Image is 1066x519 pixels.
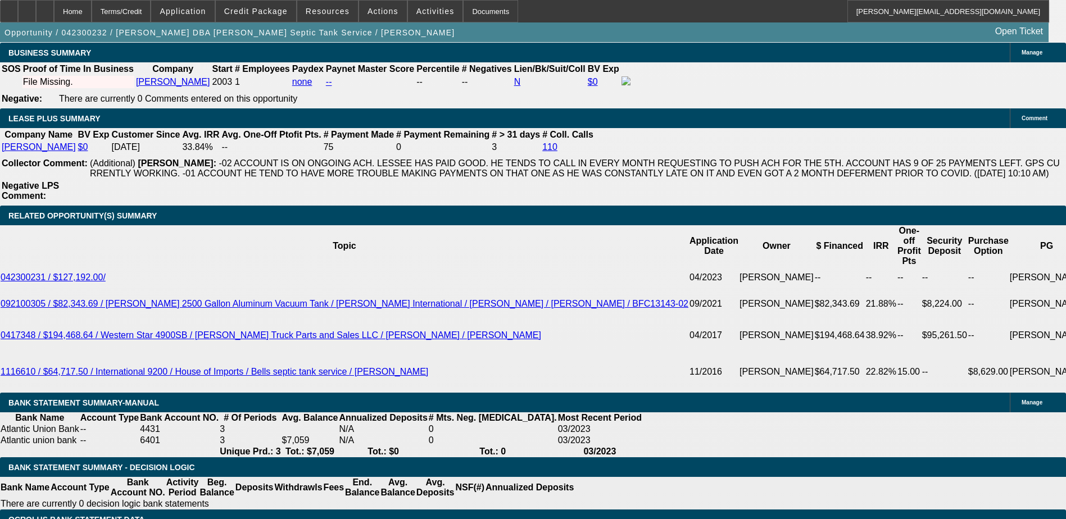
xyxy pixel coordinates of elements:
[897,267,922,288] td: --
[138,158,216,168] b: [PERSON_NAME]:
[557,424,642,435] td: 03/2023
[90,158,1060,178] span: -02 ACCOUNT IS ON ONGOING ACH. LESSEE HAS PAID GOOD. HE TENDS TO CALL IN EVERY MONTH REQUESTING T...
[282,412,339,424] th: Avg. Balance
[968,351,1009,393] td: $8,629.00
[4,28,455,37] span: Opportunity / 042300232 / [PERSON_NAME] DBA [PERSON_NAME] Septic Tank Service / [PERSON_NAME]
[110,477,166,498] th: Bank Account NO.
[462,64,512,74] b: # Negatives
[344,477,380,498] th: End. Balance
[991,22,1047,41] a: Open Ticket
[2,142,76,152] a: [PERSON_NAME]
[865,351,897,393] td: 22.82%
[428,424,557,435] td: 0
[739,320,814,351] td: [PERSON_NAME]
[416,477,455,498] th: Avg. Deposits
[491,142,541,153] td: 3
[739,225,814,267] th: Owner
[50,477,110,498] th: Account Type
[968,267,1009,288] td: --
[865,320,897,351] td: 38.92%
[323,142,394,153] td: 75
[59,94,297,103] span: There are currently 0 Comments entered on this opportunity
[1,367,428,376] a: 1116610 / $64,717.50 / International 9200 / House of Imports / Bells septic tank service / [PERSO...
[1,63,21,75] th: SOS
[922,288,968,320] td: $8,224.00
[396,130,489,139] b: # Payment Remaining
[396,142,490,153] td: 0
[359,1,407,22] button: Actions
[139,435,219,446] td: 6401
[455,477,485,498] th: NSF(#)
[80,424,140,435] td: --
[211,76,233,88] td: 2003
[428,412,557,424] th: # Mts. Neg. [MEDICAL_DATA].
[160,7,206,16] span: Application
[235,64,290,74] b: # Employees
[814,288,865,320] td: $82,343.69
[8,211,157,220] span: RELATED OPPORTUNITY(S) SUMMARY
[968,320,1009,351] td: --
[324,130,394,139] b: # Payment Made
[689,351,739,393] td: 11/2016
[292,77,312,86] a: none
[292,64,324,74] b: Paydex
[23,77,134,87] div: File Missing.
[814,225,865,267] th: $ Financed
[1022,115,1047,121] span: Comment
[416,64,459,74] b: Percentile
[462,77,512,87] div: --
[2,94,42,103] b: Negative:
[22,63,134,75] th: Proof of Time In Business
[338,435,428,446] td: N/A
[224,7,288,16] span: Credit Package
[111,142,181,153] td: [DATE]
[80,412,140,424] th: Account Type
[408,1,463,22] button: Activities
[219,412,281,424] th: # Of Periods
[8,48,91,57] span: BUSINESS SUMMARY
[622,76,630,85] img: facebook-icon.png
[219,424,281,435] td: 3
[151,1,214,22] button: Application
[8,398,159,407] span: BANK STATEMENT SUMMARY-MANUAL
[235,77,240,86] span: 1
[922,225,968,267] th: Security Deposit
[1,272,106,282] a: 042300231 / $127,192.00/
[814,267,865,288] td: --
[514,64,586,74] b: Lien/Bk/Suit/Coll
[514,77,521,86] a: N
[306,7,350,16] span: Resources
[139,412,219,424] th: Bank Account NO.
[78,142,88,152] a: $0
[922,267,968,288] td: --
[739,267,814,288] td: [PERSON_NAME]
[221,142,322,153] td: --
[739,351,814,393] td: [PERSON_NAME]
[90,158,135,168] span: (Additional)
[1022,49,1042,56] span: Manage
[557,412,642,424] th: Most Recent Period
[428,446,557,457] th: Tot.: 0
[897,351,922,393] td: 15.00
[282,435,339,446] td: $7,059
[182,142,220,153] td: 33.84%
[865,267,897,288] td: --
[4,130,72,139] b: Company Name
[485,477,574,498] th: Annualized Deposits
[968,288,1009,320] td: --
[542,142,557,152] a: 110
[557,435,642,446] td: 03/2023
[689,267,739,288] td: 04/2023
[380,477,415,498] th: Avg. Balance
[139,424,219,435] td: 4431
[112,130,180,139] b: Customer Since
[557,446,642,457] th: 03/2023
[492,130,540,139] b: # > 31 days
[282,446,339,457] th: Tot.: $7,059
[689,320,739,351] td: 04/2017
[1,330,541,340] a: 0417348 / $194,468.64 / Western Star 4900SB / [PERSON_NAME] Truck Parts and Sales LLC / [PERSON_N...
[1,299,688,308] a: 092100305 / $82,343.69 / [PERSON_NAME] 2500 Gallon Aluminum Vacuum Tank / [PERSON_NAME] Internati...
[182,130,219,139] b: Avg. IRR
[338,412,428,424] th: Annualized Deposits
[1022,399,1042,406] span: Manage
